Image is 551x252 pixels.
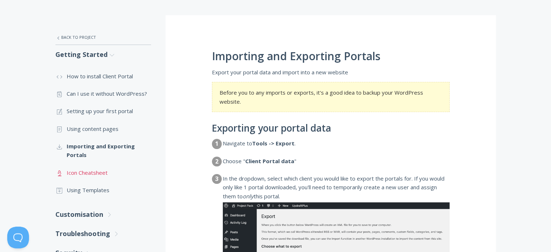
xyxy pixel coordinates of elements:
h1: Importing and Exporting Portals [212,50,450,62]
a: Can I use it without WordPress? [55,85,151,102]
section: Before you to any imports or exports, it's a good idea to backup your WordPress website. [212,82,450,112]
a: Using content pages [55,120,151,137]
dd: Choose " " [223,157,450,172]
dt: 3 [212,174,222,184]
strong: Client Portal data [245,157,294,165]
a: Icon Cheatsheet [55,164,151,181]
a: Using Templates [55,181,151,199]
a: Back to Project [55,30,151,45]
em: only [243,193,254,200]
p: Export your portal data and import into a new website [212,68,450,77]
a: Getting Started [55,45,151,64]
dt: 1 [212,139,222,149]
a: Setting up your first portal [55,102,151,120]
iframe: Toggle Customer Support [7,227,29,248]
a: Customisation [55,205,151,224]
a: How to install Client Portal [55,67,151,85]
a: Importing and Exporting Portals [55,137,151,164]
dd: Navigate to . [223,139,450,154]
strong: Tools -> Export [252,140,295,147]
dt: 2 [212,157,222,166]
a: Troubleshooting [55,224,151,243]
h2: Exporting your portal data [212,123,450,134]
